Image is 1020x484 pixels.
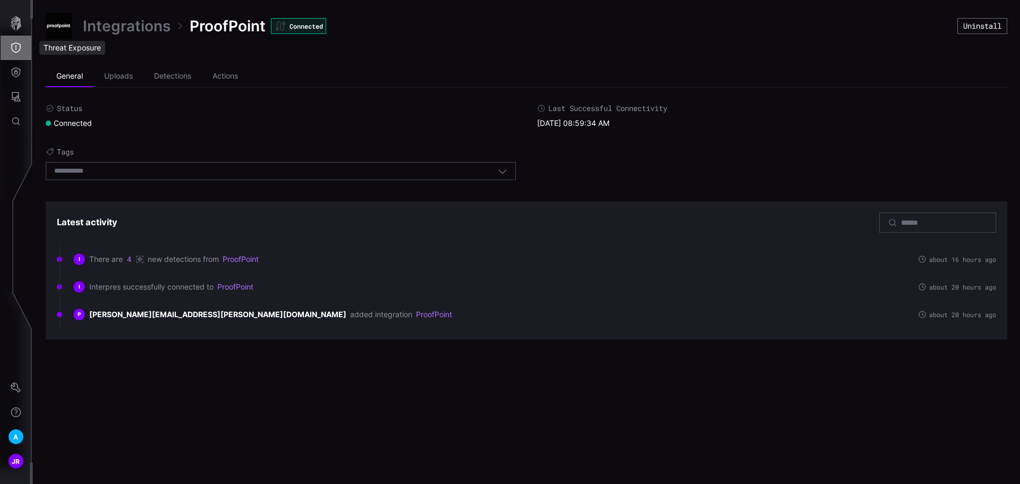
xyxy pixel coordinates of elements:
[202,66,249,87] li: Actions
[89,282,214,292] span: Interpres successfully connected to
[79,256,80,262] span: I
[498,166,507,176] button: Toggle options menu
[217,282,253,292] a: ProofPoint
[78,311,81,318] span: P
[929,311,996,318] span: about 20 hours ago
[126,254,132,265] button: 4
[416,310,452,319] a: ProofPoint
[929,284,996,290] span: about 20 hours ago
[39,41,105,55] div: Threat Exposure
[79,284,80,290] span: I
[223,254,259,264] a: ProofPoint
[929,256,996,262] span: about 16 hours ago
[1,449,31,473] button: JR
[57,104,82,113] span: Status
[89,254,123,264] span: There are
[83,16,171,36] a: Integrations
[537,118,609,128] time: [DATE] 08:59:34 AM
[12,456,20,467] span: JR
[89,310,346,319] strong: [PERSON_NAME][EMAIL_ADDRESS][PERSON_NAME][DOMAIN_NAME]
[46,118,92,128] div: Connected
[46,66,93,87] li: General
[57,217,117,228] h3: Latest activity
[148,254,219,264] span: new detections from
[93,66,143,87] li: Uploads
[143,66,202,87] li: Detections
[271,18,326,34] div: Connected
[13,431,18,443] span: A
[548,104,667,113] span: Last Successful Connectivity
[957,18,1007,34] button: Uninstall
[1,424,31,449] button: A
[350,310,412,319] span: added integration
[46,13,72,39] img: Proofpoint SaaS
[57,147,74,157] span: Tags
[190,16,266,36] span: ProofPoint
